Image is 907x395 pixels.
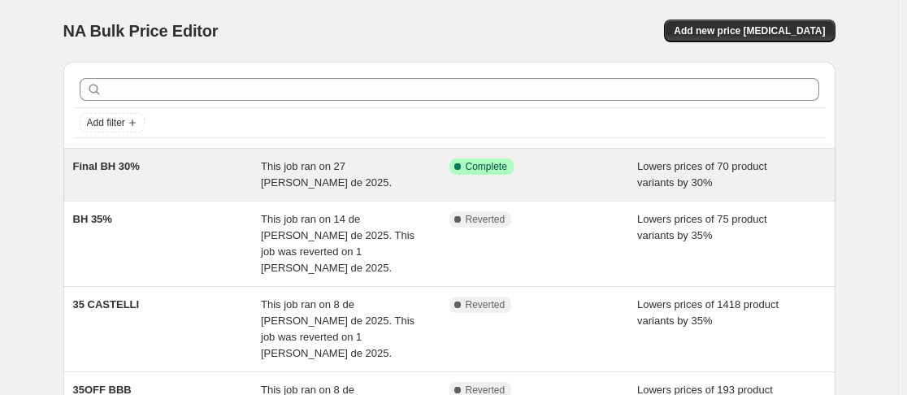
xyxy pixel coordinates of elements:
[73,298,140,310] span: 35 CASTELLI
[63,22,219,40] span: NA Bulk Price Editor
[261,213,414,274] span: This job ran on 14 de [PERSON_NAME] de 2025. This job was reverted on 1 [PERSON_NAME] de 2025.
[664,20,835,42] button: Add new price [MEDICAL_DATA]
[261,298,414,359] span: This job ran on 8 de [PERSON_NAME] de 2025. This job was reverted on 1 [PERSON_NAME] de 2025.
[466,298,506,311] span: Reverted
[637,298,779,327] span: Lowers prices of 1418 product variants by 35%
[87,116,125,129] span: Add filter
[466,213,506,226] span: Reverted
[466,160,507,173] span: Complete
[73,213,112,225] span: BH 35%
[261,160,392,189] span: This job ran on 27 [PERSON_NAME] de 2025.
[674,24,825,37] span: Add new price [MEDICAL_DATA]
[80,113,145,132] button: Add filter
[73,160,140,172] span: Final BH 30%
[637,213,767,241] span: Lowers prices of 75 product variants by 35%
[637,160,767,189] span: Lowers prices of 70 product variants by 30%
